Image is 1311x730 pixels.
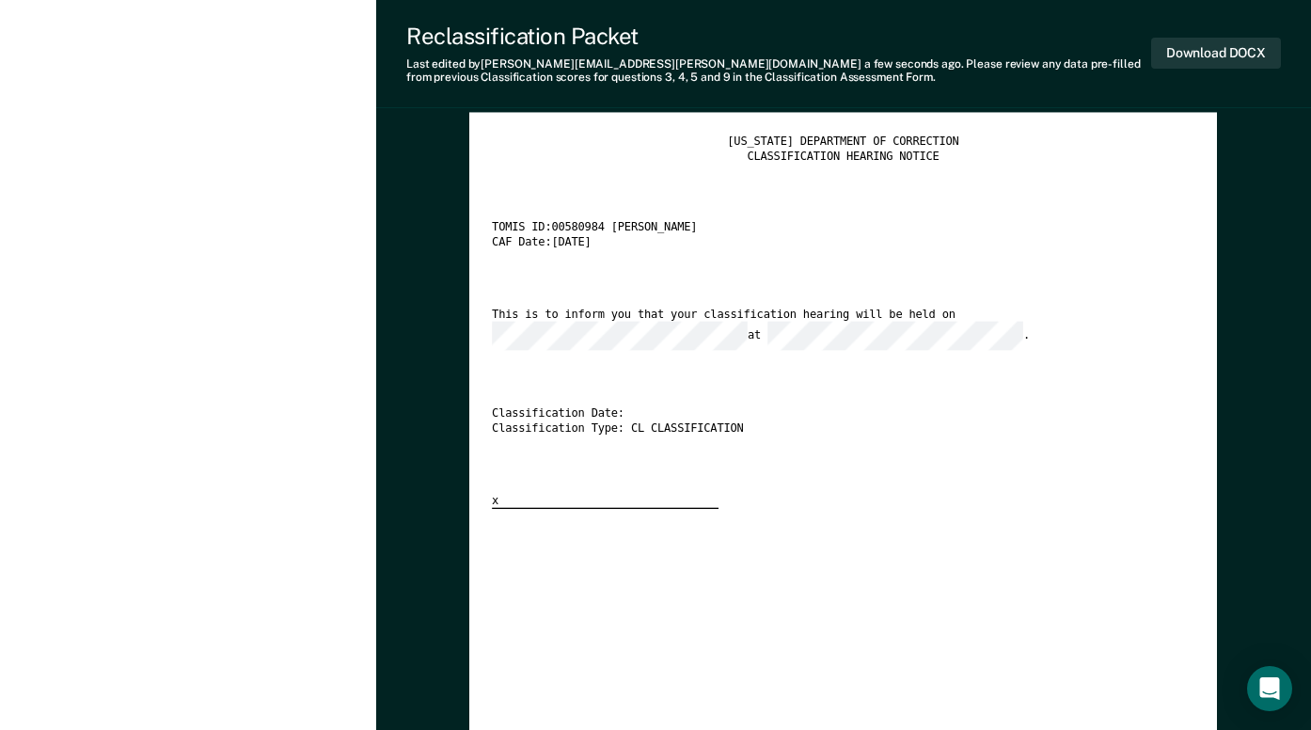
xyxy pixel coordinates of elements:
div: Classification Type: CL CLASSIFICATION [492,422,1159,437]
div: x [492,494,719,510]
div: Reclassification Packet [406,23,1151,50]
button: Download DOCX [1151,38,1281,69]
div: Last edited by [PERSON_NAME][EMAIL_ADDRESS][PERSON_NAME][DOMAIN_NAME] . Please review any data pr... [406,57,1151,85]
div: CAF Date: [DATE] [492,236,1159,251]
div: TOMIS ID: 00580984 [PERSON_NAME] [492,221,1159,236]
div: Classification Date: [492,407,1159,422]
div: [US_STATE] DEPARTMENT OF CORRECTION [492,135,1194,151]
div: This is to inform you that your classification hearing will be held on at . [492,308,1159,351]
div: CLASSIFICATION HEARING NOTICE [492,151,1194,166]
span: a few seconds ago [864,57,961,71]
div: Open Intercom Messenger [1247,666,1292,711]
